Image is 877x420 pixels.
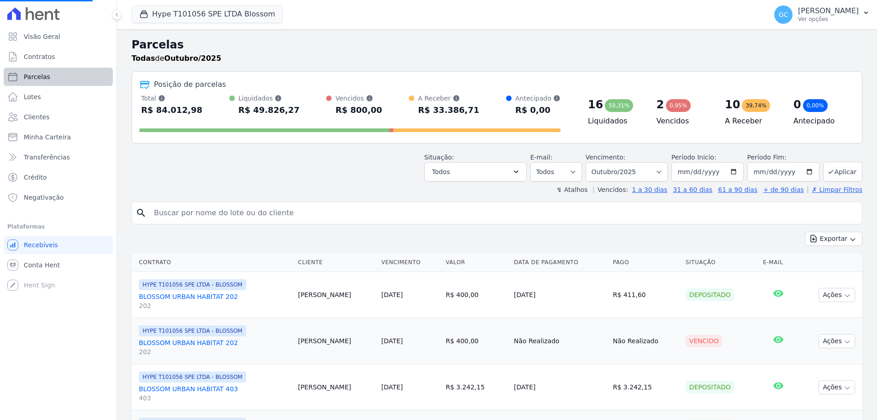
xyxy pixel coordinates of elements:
[164,54,222,63] strong: Outubro/2025
[686,288,734,301] div: Depositado
[442,364,510,410] td: R$ 3.242,15
[139,279,246,290] span: HYPE T101056 SPE LTDA - BLOSSOM
[24,112,49,122] span: Clientes
[588,97,603,112] div: 16
[335,94,382,103] div: Vencidos
[4,188,113,207] a: Negativação
[4,88,113,106] a: Lotes
[442,253,510,272] th: Valor
[686,335,723,347] div: Vencido
[718,186,757,193] a: 61 a 90 dias
[819,288,855,302] button: Ações
[556,186,587,193] label: ↯ Atalhos
[424,154,454,161] label: Situação:
[747,153,819,162] label: Período Fim:
[442,318,510,364] td: R$ 400,00
[238,103,300,117] div: R$ 49.826,27
[139,292,291,310] a: BLOSSOM URBAN HABITAT 202202
[24,153,70,162] span: Transferências
[666,99,691,112] div: 0,95%
[139,393,291,403] span: 403
[381,383,403,391] a: [DATE]
[139,372,246,383] span: HYPE T101056 SPE LTDA - BLOSSOM
[294,272,377,318] td: [PERSON_NAME]
[24,32,60,41] span: Visão Geral
[4,128,113,146] a: Minha Carteira
[132,5,283,23] button: Hype T101056 SPE LTDA Blossom
[779,11,788,18] span: GC
[24,240,58,250] span: Recebíveis
[7,221,109,232] div: Plataformas
[510,364,609,410] td: [DATE]
[515,103,560,117] div: R$ 0,00
[588,116,642,127] h4: Liquidados
[4,68,113,86] a: Parcelas
[154,79,226,90] div: Posição de parcelas
[609,253,682,272] th: Pago
[793,97,801,112] div: 0
[819,380,855,394] button: Ações
[632,186,667,193] a: 1 a 30 dias
[759,253,797,272] th: E-mail
[656,116,710,127] h4: Vencidos
[294,364,377,410] td: [PERSON_NAME]
[378,253,442,272] th: Vencimento
[609,318,682,364] td: Não Realizado
[24,261,60,270] span: Conta Hent
[4,256,113,274] a: Conta Hent
[148,204,858,222] input: Buscar por nome do lote ou do cliente
[442,272,510,318] td: R$ 400,00
[510,253,609,272] th: Data de Pagamento
[819,334,855,348] button: Ações
[510,318,609,364] td: Não Realizado
[24,193,64,202] span: Negativação
[725,116,779,127] h4: A Receber
[510,272,609,318] td: [DATE]
[24,133,71,142] span: Minha Carteira
[671,154,716,161] label: Período Inicío:
[808,186,862,193] a: ✗ Limpar Filtros
[24,173,47,182] span: Crédito
[141,103,202,117] div: R$ 84.012,98
[139,338,291,356] a: BLOSSOM URBAN HABITAT 202202
[530,154,553,161] label: E-mail:
[139,301,291,310] span: 202
[805,232,862,246] button: Exportar
[742,99,770,112] div: 39,74%
[823,162,862,181] button: Aplicar
[605,99,633,112] div: 59,31%
[725,97,740,112] div: 10
[335,103,382,117] div: R$ 800,00
[381,337,403,345] a: [DATE]
[432,166,450,177] span: Todos
[4,108,113,126] a: Clientes
[515,94,560,103] div: Antecipado
[4,27,113,46] a: Visão Geral
[793,116,847,127] h4: Antecipado
[132,253,294,272] th: Contrato
[139,384,291,403] a: BLOSSOM URBAN HABITAT 403403
[24,52,55,61] span: Contratos
[418,94,479,103] div: A Receber
[686,381,734,393] div: Depositado
[139,347,291,356] span: 202
[798,16,859,23] p: Ver opções
[4,148,113,166] a: Transferências
[132,37,862,53] h2: Parcelas
[609,272,682,318] td: R$ 411,60
[4,48,113,66] a: Contratos
[132,54,155,63] strong: Todas
[4,168,113,186] a: Crédito
[682,253,759,272] th: Situação
[656,97,664,112] div: 2
[586,154,625,161] label: Vencimento:
[24,72,50,81] span: Parcelas
[798,6,859,16] p: [PERSON_NAME]
[238,94,300,103] div: Liquidados
[803,99,828,112] div: 0,00%
[418,103,479,117] div: R$ 33.386,71
[609,364,682,410] td: R$ 3.242,15
[673,186,712,193] a: 31 a 60 dias
[424,162,527,181] button: Todos
[136,207,147,218] i: search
